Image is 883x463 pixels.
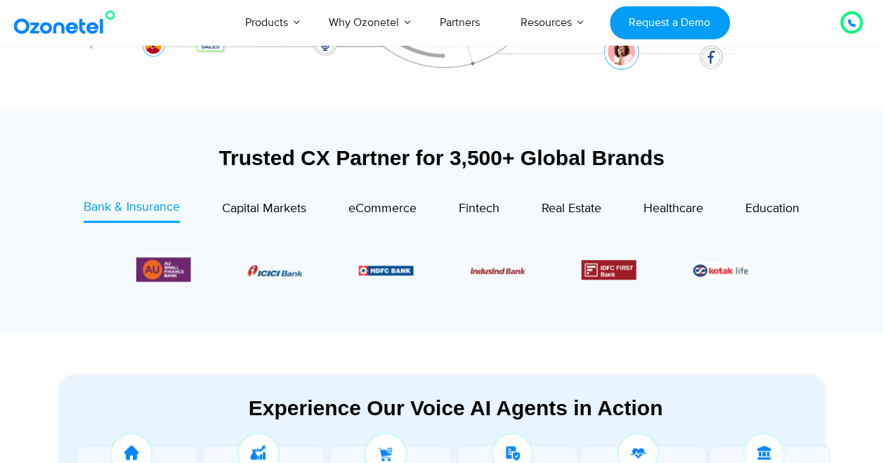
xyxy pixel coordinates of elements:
[84,200,180,215] span: Bank & Insurance
[136,255,191,284] div: 6 / 6
[470,267,525,273] img: Picture10.png
[136,255,747,284] div: Image Carousel
[610,6,730,39] a: Request a Demo
[348,201,417,216] span: eCommerce
[348,198,417,223] a: eCommerce
[359,261,414,278] div: 2 / 6
[693,261,747,278] div: 5 / 6
[643,198,703,223] a: Healthcare
[542,201,601,216] span: Real Estate
[745,198,799,223] a: Education
[84,198,180,223] a: Bank & Insurance
[222,201,306,216] span: Capital Markets
[643,201,703,216] span: Healthcare
[222,198,306,223] a: Capital Markets
[693,263,747,278] img: Picture26.jpg
[745,201,799,216] span: Education
[73,396,839,420] div: Experience Our Voice AI Agents in Action
[582,260,636,280] div: 4 / 6
[136,255,191,284] img: Picture13.png
[59,145,825,170] div: Trusted CX Partner for 3,500+ Global Brands
[542,198,601,223] a: Real Estate
[582,260,636,280] img: Picture12.png
[359,266,414,275] img: Picture9.png
[247,261,302,278] div: 1 / 6
[247,265,302,276] img: Picture8.png
[459,201,499,216] span: Fintech
[470,261,525,278] div: 3 / 6
[459,198,499,223] a: Fintech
